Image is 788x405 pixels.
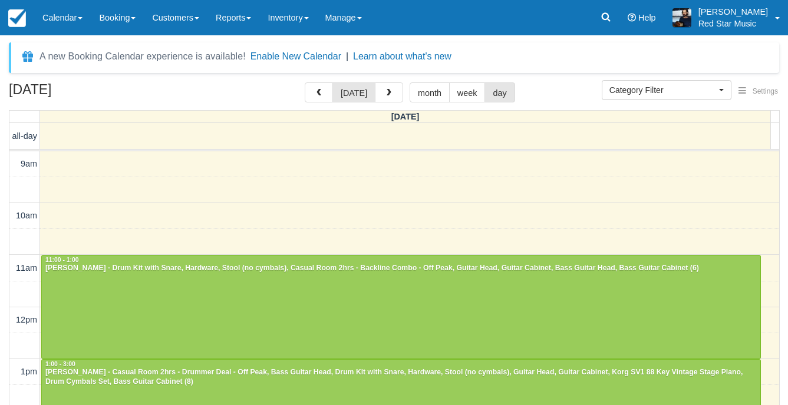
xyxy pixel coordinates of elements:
div: [PERSON_NAME] - Drum Kit with Snare, Hardware, Stool (no cymbals), Casual Room 2hrs - Backline Co... [45,264,757,273]
span: Help [638,13,656,22]
span: 11am [16,263,37,273]
div: A new Booking Calendar experience is available! [39,49,246,64]
span: Category Filter [609,84,716,96]
span: | [346,51,348,61]
button: [DATE] [332,82,375,102]
div: [PERSON_NAME] - Casual Room 2hrs - Drummer Deal - Off Peak, Bass Guitar Head, Drum Kit with Snare... [45,368,757,387]
span: 9am [21,159,37,168]
button: Settings [731,83,785,100]
button: day [484,82,515,102]
button: Category Filter [602,80,731,100]
span: 11:00 - 1:00 [45,257,79,263]
button: month [410,82,450,102]
span: 1:00 - 3:00 [45,361,75,367]
span: [DATE] [391,112,420,121]
img: A1 [672,8,691,27]
button: week [449,82,486,102]
span: Settings [753,87,778,95]
img: checkfront-main-nav-mini-logo.png [8,9,26,27]
a: Learn about what's new [353,51,451,61]
button: Enable New Calendar [250,51,341,62]
p: Red Star Music [698,18,768,29]
span: 1pm [21,367,37,376]
span: all-day [12,131,37,141]
i: Help [628,14,636,22]
span: 10am [16,211,37,220]
span: 12pm [16,315,37,324]
h2: [DATE] [9,82,158,104]
p: [PERSON_NAME] [698,6,768,18]
a: 11:00 - 1:00[PERSON_NAME] - Drum Kit with Snare, Hardware, Stool (no cymbals), Casual Room 2hrs -... [41,255,761,359]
